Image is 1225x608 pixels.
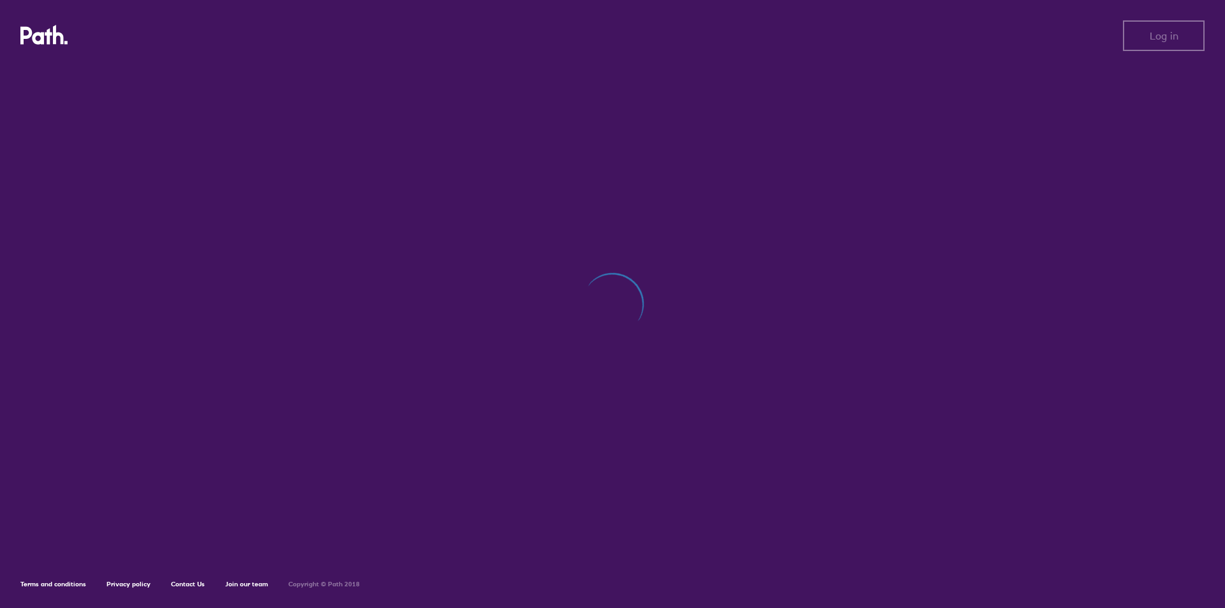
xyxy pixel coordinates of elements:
[225,580,268,588] a: Join our team
[288,581,360,588] h6: Copyright © Path 2018
[171,580,205,588] a: Contact Us
[1150,30,1178,41] span: Log in
[1123,20,1205,51] button: Log in
[20,580,86,588] a: Terms and conditions
[107,580,151,588] a: Privacy policy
